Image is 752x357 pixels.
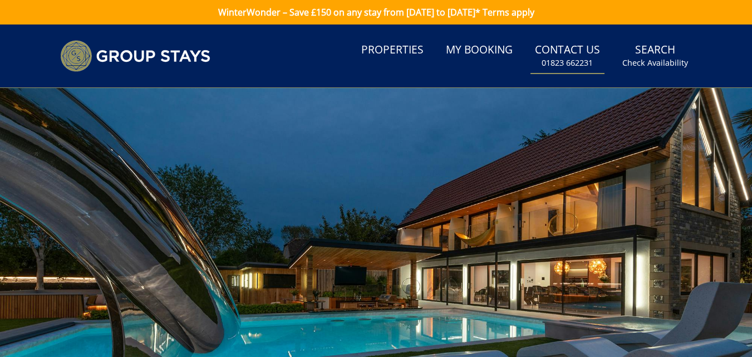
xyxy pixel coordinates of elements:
a: Properties [357,38,428,63]
a: SearchCheck Availability [618,38,692,74]
small: Check Availability [622,57,688,69]
a: Contact Us01823 662231 [530,38,604,74]
a: My Booking [441,38,517,63]
small: 01823 662231 [542,57,593,69]
img: Group Stays [60,40,210,72]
